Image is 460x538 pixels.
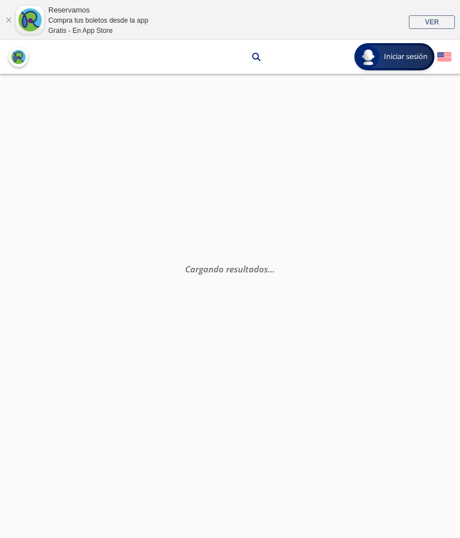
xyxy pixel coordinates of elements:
[119,51,149,63] p: Morelia
[270,263,273,275] span: .
[163,51,244,63] p: [GEOGRAPHIC_DATA]
[379,51,432,62] span: Iniciar sesión
[9,47,28,67] button: back
[268,263,270,275] span: .
[48,15,148,26] div: Compra tus boletos desde la app
[5,16,12,23] a: Cerrar
[425,18,439,26] span: VER
[273,263,275,275] span: .
[48,5,148,16] div: Reservamos
[437,50,451,64] button: English
[409,15,455,29] a: VER
[48,26,148,36] div: Gratis - En App Store
[185,263,275,275] em: Cargando resultados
